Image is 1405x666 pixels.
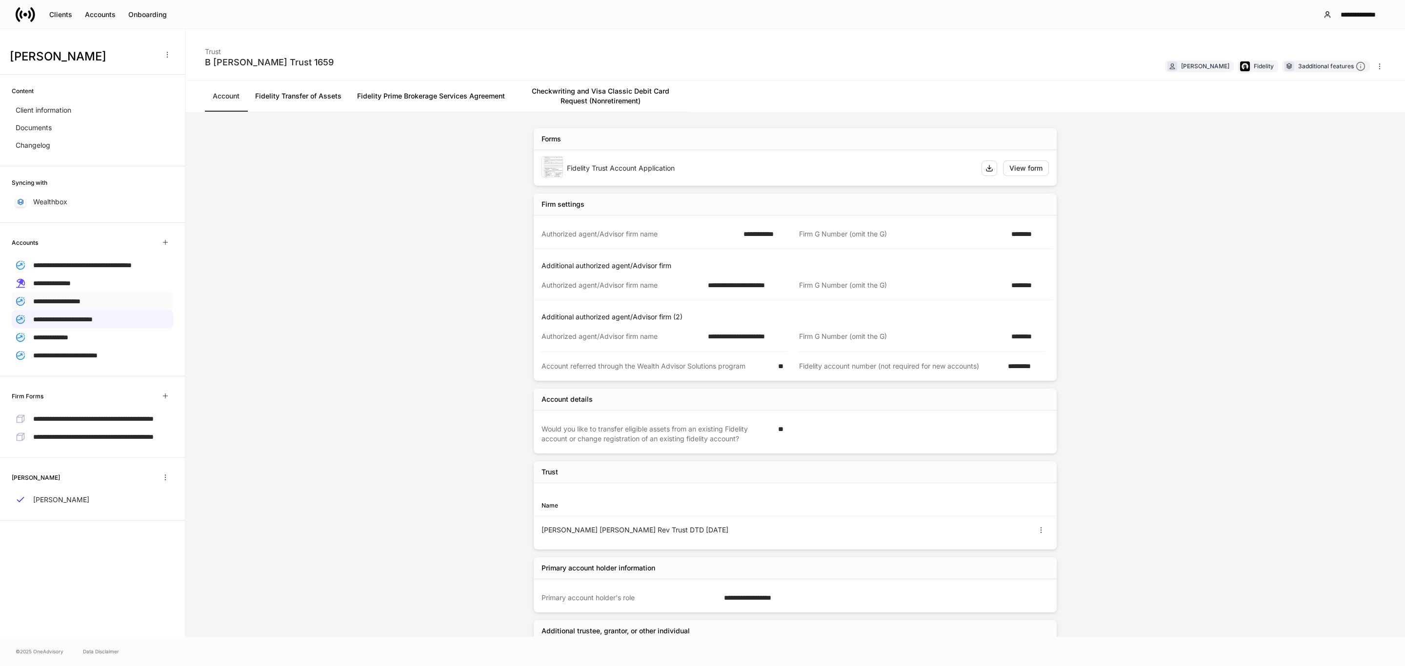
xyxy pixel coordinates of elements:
button: Accounts [79,7,122,22]
a: Account [205,80,247,112]
p: Documents [16,123,52,133]
div: Authorized agent/Advisor firm name [542,332,702,341]
div: Primary account holder information [542,563,655,573]
p: Client information [16,105,71,115]
div: Account referred through the Wealth Advisor Solutions program [542,361,772,371]
p: Wealthbox [33,197,67,207]
h6: Firm Forms [12,392,43,401]
div: Would you like to transfer eligible assets from an existing Fidelity account or change registrati... [542,424,772,444]
a: Fidelity Transfer of Assets [247,80,349,112]
div: Clients [49,10,72,20]
a: [PERSON_NAME] [12,491,173,509]
div: Firm G Number (omit the G) [799,229,1005,239]
div: Firm settings [542,199,584,209]
h5: Trust [542,467,558,477]
div: Primary account holder's role [542,593,718,603]
div: Fidelity account number (not required for new accounts) [799,361,1002,371]
h6: Content [12,86,34,96]
h5: Additional trustee, grantor, or other individual [542,626,690,636]
button: Onboarding [122,7,173,22]
a: Wealthbox [12,193,173,211]
p: Additional authorized agent/Advisor firm [542,261,1053,271]
a: Documents [12,119,173,137]
h6: [PERSON_NAME] [12,473,60,482]
a: Changelog [12,137,173,154]
div: Accounts [85,10,116,20]
div: Forms [542,134,561,144]
div: 3 additional features [1298,61,1365,72]
h6: Syncing with [12,178,47,187]
a: Data Disclaimer [83,647,119,655]
div: Firm G Number (omit the G) [799,332,1005,341]
button: Clients [43,7,79,22]
h6: Accounts [12,238,38,247]
div: Name [542,501,795,510]
div: Account details [542,394,593,404]
div: Authorized agent/Advisor firm name [542,229,738,239]
div: Firm G Number (omit the G) [799,280,1005,290]
div: Onboarding [128,10,167,20]
div: B [PERSON_NAME] Trust 1659 [205,57,334,68]
div: Fidelity Trust Account Application [567,163,974,173]
div: Trust [205,41,334,57]
p: [PERSON_NAME] [33,495,89,505]
a: Client information [12,101,173,119]
div: Authorized agent/Advisor firm name [542,280,702,290]
a: Fidelity Prime Brokerage Services Agreement [349,80,513,112]
h3: [PERSON_NAME] [10,49,156,64]
div: Fidelity [1254,61,1274,71]
span: © 2025 OneAdvisory [16,647,63,655]
div: [PERSON_NAME] [1181,61,1229,71]
div: [PERSON_NAME] [PERSON_NAME] Rev Trust DTD [DATE] [542,525,795,535]
div: View form [1009,163,1043,173]
button: View form [1003,160,1049,176]
p: Additional authorized agent/Advisor firm (2) [542,312,1053,322]
p: Changelog [16,140,50,150]
a: Checkwriting and Visa Classic Debit Card Request (Nonretirement) [513,80,688,112]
